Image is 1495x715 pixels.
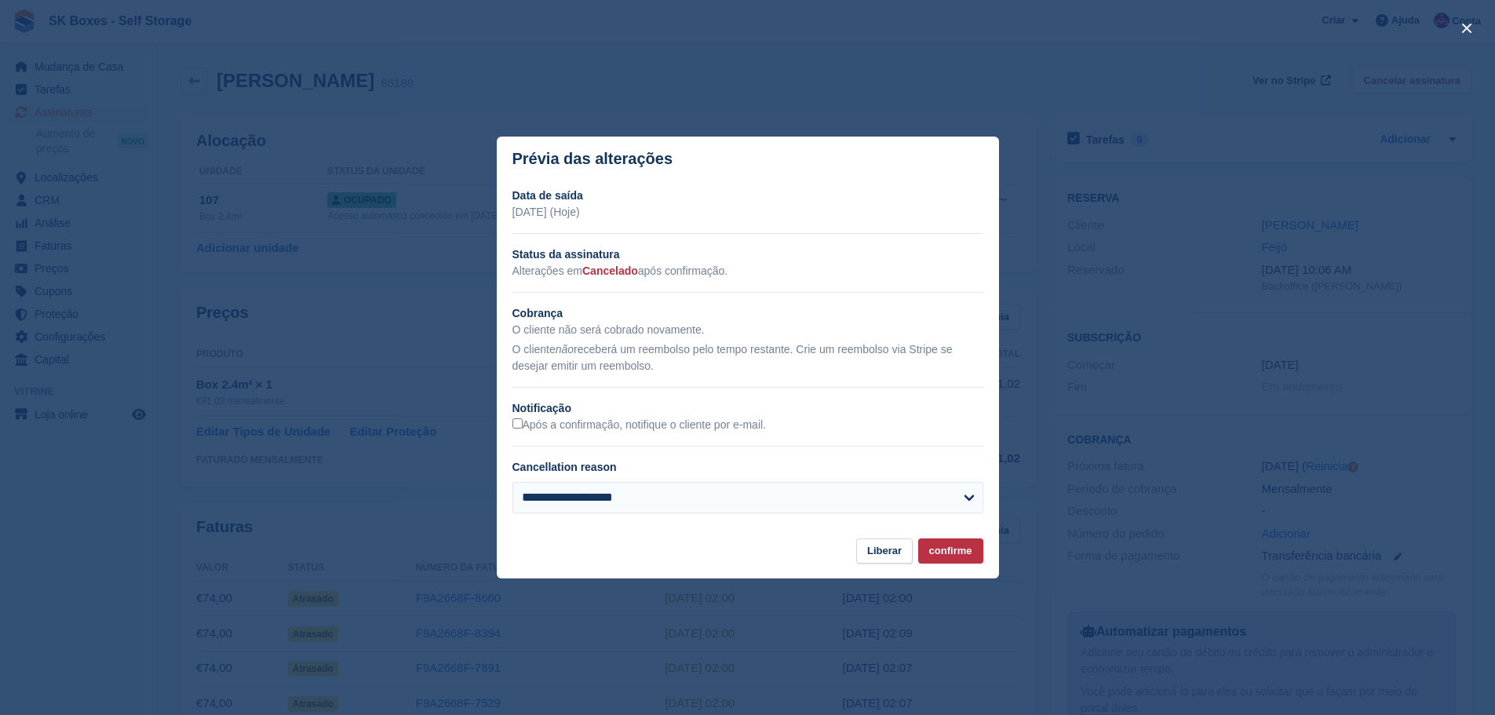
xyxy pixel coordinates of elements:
button: Liberar [856,538,913,564]
em: não [556,343,574,356]
h2: Data de saída [512,188,983,204]
h2: Status da assinatura [512,246,983,263]
input: Após a confirmação, notifique o cliente por e-mail. [512,418,523,429]
p: Alterações em após confirmação. [512,263,983,279]
p: [DATE] (Hoje) [512,204,983,221]
h2: Notificação [512,400,983,417]
button: confirme [918,538,983,564]
label: Após a confirmação, notifique o cliente por e-mail. [512,418,767,432]
label: Cancellation reason [512,461,617,473]
button: close [1454,16,1479,41]
p: Prévia das alterações [512,150,673,168]
p: O cliente não será cobrado novamente. [512,322,983,338]
span: Cancelado [582,264,638,277]
p: O cliente receberá um reembolso pelo tempo restante. Crie um reembolso via Stripe se desejar emit... [512,341,983,374]
h2: Cobrança [512,305,983,322]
